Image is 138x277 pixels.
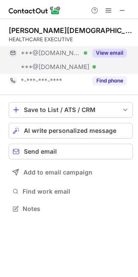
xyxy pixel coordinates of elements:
button: Add to email campaign [9,165,133,180]
span: Send email [24,148,57,155]
span: Add to email campaign [23,169,92,176]
button: AI write personalized message [9,123,133,138]
button: Reveal Button [92,76,127,85]
span: Find work email [23,188,129,195]
button: Send email [9,144,133,159]
button: save-profile-one-click [9,102,133,118]
span: Notes [23,205,129,213]
div: HEALTHCARE EXECUTIVE [9,36,133,43]
div: Save to List / ATS / CRM [24,106,118,113]
span: AI write personalized message [24,127,116,134]
button: Notes [9,203,133,215]
span: ***@[DOMAIN_NAME] [21,49,81,57]
button: Find work email [9,185,133,198]
div: [PERSON_NAME][DEMOGRAPHIC_DATA] [9,26,133,35]
button: Reveal Button [92,49,127,57]
img: ContactOut v5.3.10 [9,5,61,16]
span: ***@[DOMAIN_NAME] [21,63,89,71]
